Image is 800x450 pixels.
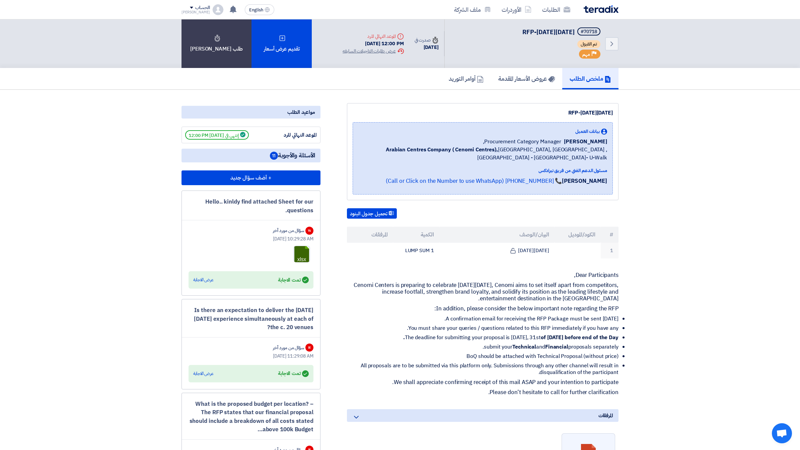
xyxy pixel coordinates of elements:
h5: عروض الأسعار المقدمة [498,75,555,82]
p: Cenomi Centers is preparing to celebrate [DATE][DATE], Cenomi aims to set itself apart from compe... [347,282,619,302]
div: تقديم عرض أسعار [251,19,312,68]
div: سؤال من مورد آخر [273,227,304,234]
th: # [601,227,619,243]
span: RFP-[DATE][DATE] [522,27,575,36]
p: We shall appreciate confirming receipt of this mail ASAP and your intention to participate. [347,379,619,386]
th: المرفقات [347,227,393,243]
li: A confirmation email for receiving the RFP Package must be sent [DATE]. [352,315,619,322]
a: ملخص الطلب [562,68,619,89]
div: عرض الاجابة [193,277,214,283]
span: 11 [270,152,278,160]
strong: [PERSON_NAME] [562,177,607,185]
img: Teradix logo [584,5,619,13]
a: Open chat [772,423,792,443]
strong: Financial [545,343,568,351]
div: سؤال من مورد آخر [273,344,304,351]
div: TS [305,227,313,235]
h5: RFP-Saudi National Day 2025 [522,27,602,37]
button: تحميل جدول البنود [347,208,397,219]
td: [DATE][DATE] [439,243,555,258]
li: The deadline for submitting your proposal is [DATE], 31st [352,334,619,341]
span: English [249,8,263,12]
div: تمت الاجابة [278,275,309,285]
a: أوامر التوريد [441,68,491,89]
span: إنتهي في [DATE] 12:00 PM [185,130,249,140]
button: English [245,4,274,15]
div: [DATE] [415,44,439,51]
span: الأسئلة والأجوبة [270,151,315,160]
td: 1 [601,243,619,258]
th: الكود/الموديل [555,227,601,243]
span: Procurement Category Manager, [483,138,561,146]
div: طلب [PERSON_NAME] [181,19,251,68]
li: BoQ should be attached with Technical Proposal (without price) [352,353,619,360]
h5: ملخص الطلب [570,75,611,82]
span: [GEOGRAPHIC_DATA], [GEOGRAPHIC_DATA] ,[GEOGRAPHIC_DATA] - [GEOGRAPHIC_DATA]- U-Walk [358,146,607,162]
a: 📞 [PHONE_NUMBER] (Call or Click on the Number to use WhatsApp) [386,177,562,185]
h5: أوامر التوريد [449,75,484,82]
div: Is there an expectation to deliver the [DATE][DATE] experience simultaneously at each of the c. 2... [189,306,313,332]
li: All proposals are to be submitted via this platform only. Submissions through any other channel w... [352,362,619,376]
th: البيان/الوصف [439,227,555,243]
a: Smart_art_questions_1753169138262.xlsx [294,246,347,286]
div: عرض الاجابة [193,370,214,377]
div: تمت الاجابة [278,369,309,378]
span: المرفقات [598,412,613,419]
td: 1 LUMP SUM [393,243,439,258]
div: صدرت في [415,36,439,44]
li: You must share your queries / questions related to this RFP immediately if you have any. [352,325,619,331]
div: مواعيد الطلب [181,106,320,119]
img: profile_test.png [213,4,223,15]
span: تم القبول [577,40,600,48]
p: Please don’t hesitate to call for further clarification. [347,389,619,396]
div: #70718 [581,29,597,34]
div: What is the proposed budget per location? – The RFP states that our financial proposal should inc... [189,400,313,434]
strong: Technical [512,343,536,351]
a: الأوردرات [496,2,537,17]
div: [DATE] 12:00 PM [343,40,404,48]
th: الكمية [393,227,439,243]
a: ملف الشركة [449,2,496,17]
span: بيانات العميل [575,128,600,135]
span: [PERSON_NAME] [564,138,607,146]
div: RFP-[DATE][DATE] [353,109,613,117]
a: الطلبات [537,2,576,17]
p: Dear Participants, [347,272,619,279]
div: IE [305,344,313,352]
div: عرض طلبات التاجيلات السابقه [343,48,404,55]
div: الموعد النهائي للرد [343,33,404,40]
p: In addition, please consider the below important note regarding the RFP: [347,305,619,312]
div: الحساب [195,5,210,11]
strong: of [DATE] before end of the Day. [403,333,619,342]
div: Hello.. kinldy find attached Sheet for our questions. [189,198,313,215]
div: [DATE] 10:29:28 AM [189,235,313,242]
li: submit your and proposals separately. [352,344,619,350]
div: الموعد النهائي للرد [267,131,317,139]
a: عروض الأسعار المقدمة [491,68,562,89]
button: + أضف سؤال جديد [181,170,320,185]
div: مسئول الدعم الفني من فريق تيرادكس [358,167,607,174]
span: مهم [582,51,590,58]
div: [PERSON_NAME] [181,10,210,14]
b: Arabian Centres Company ( Cenomi Centres), [386,146,498,154]
div: [DATE] 11:29:08 AM [189,353,313,360]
